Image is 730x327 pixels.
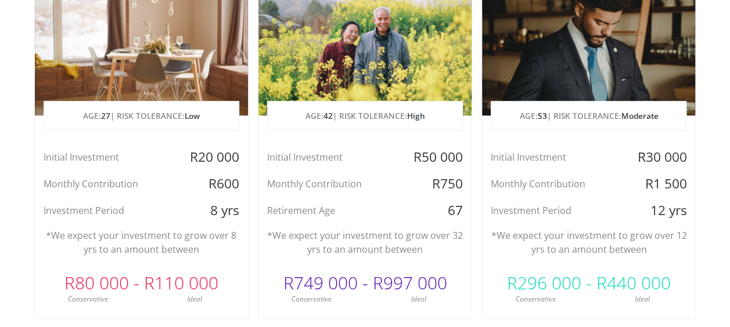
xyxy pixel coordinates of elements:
span: 27 [101,110,110,121]
div: R50 000 [401,148,472,166]
div: Initial Investment [482,148,624,166]
div: 8 yrs [177,202,247,219]
div: R30 000 [624,148,695,166]
p: AGE: | RISK TOLERANCE: [268,101,462,130]
div: Initial Investment [258,148,401,166]
div: 67 [401,202,472,219]
div: Ideal [141,294,248,304]
div: R749 000 - R997 000 [258,266,472,300]
p: *We expect your investment to grow over 8 yrs to an amount between [44,228,239,256]
div: R750 [401,175,472,192]
span: 42 [323,110,332,121]
div: R20 000 [177,148,247,166]
span: Low [185,110,200,121]
div: Conservative [258,294,365,304]
div: R600 [177,175,247,192]
div: Retirement Age [258,202,401,219]
div: R296 000 - R440 000 [482,266,695,300]
p: AGE: | RISK TOLERANCE: [44,101,239,130]
div: Monthly Contribution [258,175,401,192]
div: 12 yrs [624,202,695,219]
div: Ideal [589,294,696,304]
p: AGE: | RISK TOLERANCE: [491,101,686,130]
div: R1 500 [624,175,695,192]
div: Investment Period [35,202,177,219]
div: Ideal [365,294,472,304]
p: *We expect your investment to grow over 12 yrs to an amount between [491,228,686,256]
div: Conservative [35,294,142,304]
div: R80 000 - R110 000 [35,266,248,300]
span: Moderate [621,110,658,121]
span: High [407,110,425,121]
div: Monthly Contribution [482,175,624,192]
p: *We expect your investment to grow over 32 yrs to an amount between [267,228,463,256]
div: Monthly Contribution [35,175,177,192]
span: 53 [537,110,546,121]
div: Initial Investment [35,148,177,166]
div: Investment Period [482,202,624,219]
div: Conservative [482,294,589,304]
